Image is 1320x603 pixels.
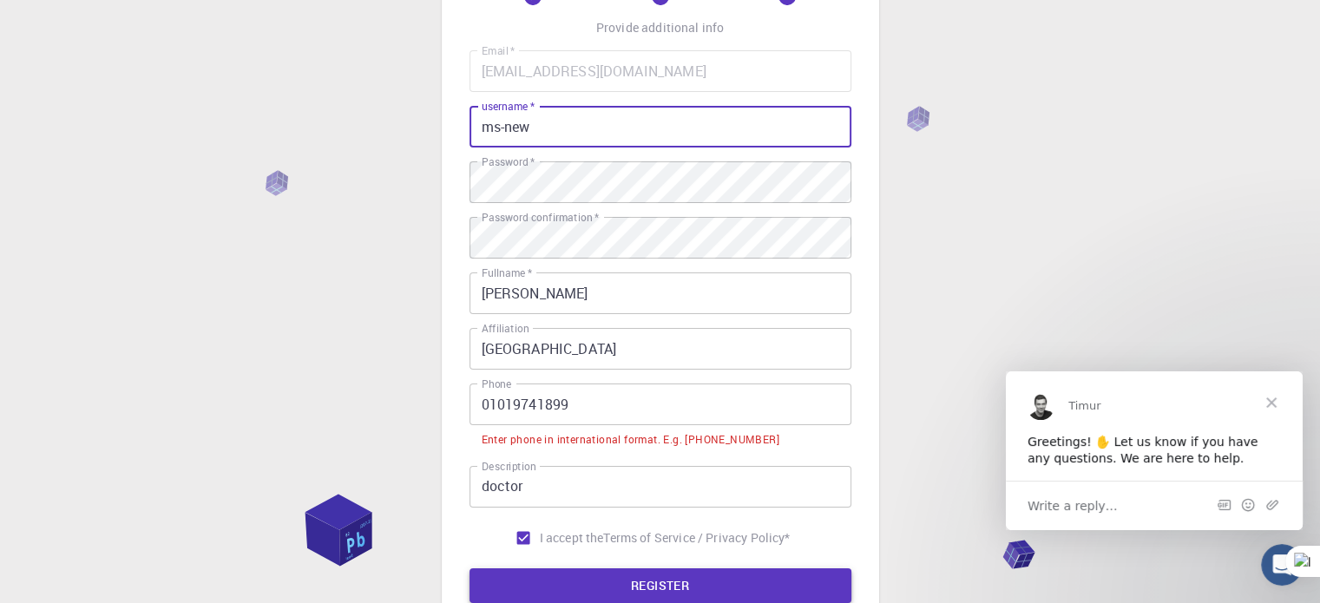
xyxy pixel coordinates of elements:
[470,568,851,603] button: REGISTER
[482,459,536,474] label: Description
[482,377,511,391] label: Phone
[603,529,790,547] a: Terms of Service / Privacy Policy*
[482,210,599,225] label: Password confirmation
[1006,371,1303,530] iframe: Intercom live chat message
[540,529,604,547] span: I accept the
[482,43,515,58] label: Email
[596,19,724,36] p: Provide additional info
[482,154,535,169] label: Password
[482,321,529,336] label: Affiliation
[603,529,790,547] p: Terms of Service / Privacy Policy *
[482,265,532,280] label: Fullname
[1261,544,1303,586] iframe: Intercom live chat
[482,431,779,449] div: Enter phone in international format. E.g. [PHONE_NUMBER]
[482,99,535,114] label: username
